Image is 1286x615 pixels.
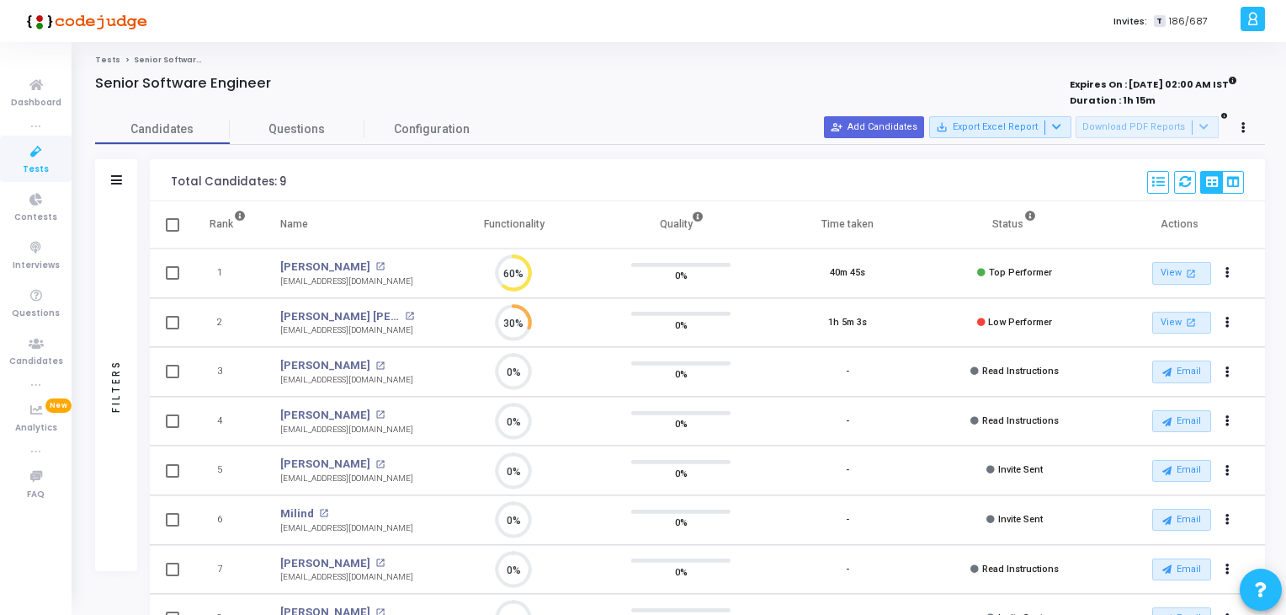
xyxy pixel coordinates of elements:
[1152,460,1211,482] button: Email
[280,215,308,233] div: Name
[1152,410,1211,432] button: Email
[95,55,1265,66] nav: breadcrumb
[280,259,370,275] a: [PERSON_NAME]
[988,317,1052,328] span: Low Performer
[21,4,147,38] img: logo
[1200,171,1244,194] div: View Options
[821,215,874,233] div: Time taken
[846,563,849,577] div: -
[846,513,849,527] div: -
[1215,558,1239,581] button: Actions
[982,415,1059,426] span: Read Instructions
[230,120,364,138] span: Questions
[1154,15,1165,28] span: T
[675,366,688,382] span: 0%
[1152,262,1211,285] a: View
[598,201,764,249] th: Quality
[1152,559,1211,580] button: Email
[280,456,370,473] a: [PERSON_NAME]
[675,316,688,333] span: 0%
[989,267,1052,278] span: Top Performer
[675,514,688,531] span: 0%
[280,357,370,374] a: [PERSON_NAME]
[929,116,1071,138] button: Export Excel Report
[280,275,413,288] div: [EMAIL_ADDRESS][DOMAIN_NAME]
[1215,361,1239,384] button: Actions
[375,361,385,371] mat-icon: open_in_new
[27,488,45,502] span: FAQ
[1070,94,1156,107] strong: Duration : 1h 15m
[45,398,72,413] span: New
[192,397,263,447] td: 4
[280,505,314,522] a: Milind
[828,316,867,330] div: 1h 5m 3s
[192,545,263,595] td: 7
[11,96,61,110] span: Dashboard
[192,347,263,397] td: 3
[280,424,413,436] div: [EMAIL_ADDRESS][DOMAIN_NAME]
[830,266,865,281] div: 40m 45s
[1098,201,1265,249] th: Actions
[280,308,400,325] a: [PERSON_NAME] [PERSON_NAME]
[1113,14,1147,29] label: Invites:
[280,571,413,584] div: [EMAIL_ADDRESS][DOMAIN_NAME]
[109,293,124,479] div: Filters
[982,366,1059,377] span: Read Instructions
[831,121,842,133] mat-icon: person_add_alt
[1152,509,1211,531] button: Email
[95,75,271,92] h4: Senior Software Engineer
[95,55,120,65] a: Tests
[280,555,370,572] a: [PERSON_NAME]
[13,259,60,273] span: Interviews
[1152,312,1211,334] a: View
[192,249,263,298] td: 1
[1076,116,1219,138] button: Download PDF Reports
[1215,262,1239,286] button: Actions
[375,559,385,568] mat-icon: open_in_new
[171,175,286,189] div: Total Candidates: 9
[982,564,1059,575] span: Read Instructions
[846,365,849,379] div: -
[675,415,688,432] span: 0%
[675,563,688,580] span: 0%
[280,407,370,424] a: [PERSON_NAME]
[280,473,413,485] div: [EMAIL_ADDRESS][DOMAIN_NAME]
[431,201,598,249] th: Functionality
[1152,361,1211,382] button: Email
[846,463,849,478] div: -
[12,307,60,321] span: Questions
[280,324,414,337] div: [EMAIL_ADDRESS][DOMAIN_NAME]
[394,120,470,138] span: Configuration
[14,211,57,225] span: Contests
[1184,315,1198,329] mat-icon: open_in_new
[192,446,263,495] td: 5
[824,116,924,138] button: Add Candidates
[405,312,414,321] mat-icon: open_in_new
[23,163,49,177] span: Tests
[998,464,1043,475] span: Invite Sent
[846,414,849,429] div: -
[1169,14,1208,29] span: 186/687
[9,355,63,369] span: Candidates
[192,495,263,545] td: 6
[15,421,57,436] span: Analytics
[375,262,385,271] mat-icon: open_in_new
[1184,266,1198,281] mat-icon: open_in_new
[375,410,385,420] mat-icon: open_in_new
[192,201,263,249] th: Rank
[280,374,413,387] div: [EMAIL_ADDRESS][DOMAIN_NAME]
[134,55,242,65] span: Senior Software Engineer
[936,121,948,133] mat-icon: save_alt
[1215,509,1239,532] button: Actions
[192,298,263,348] td: 2
[1215,459,1239,483] button: Actions
[998,514,1043,525] span: Invite Sent
[675,267,688,284] span: 0%
[95,120,230,138] span: Candidates
[1070,73,1237,92] strong: Expires On : [DATE] 02:00 AM IST
[675,464,688,481] span: 0%
[375,460,385,469] mat-icon: open_in_new
[319,509,328,518] mat-icon: open_in_new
